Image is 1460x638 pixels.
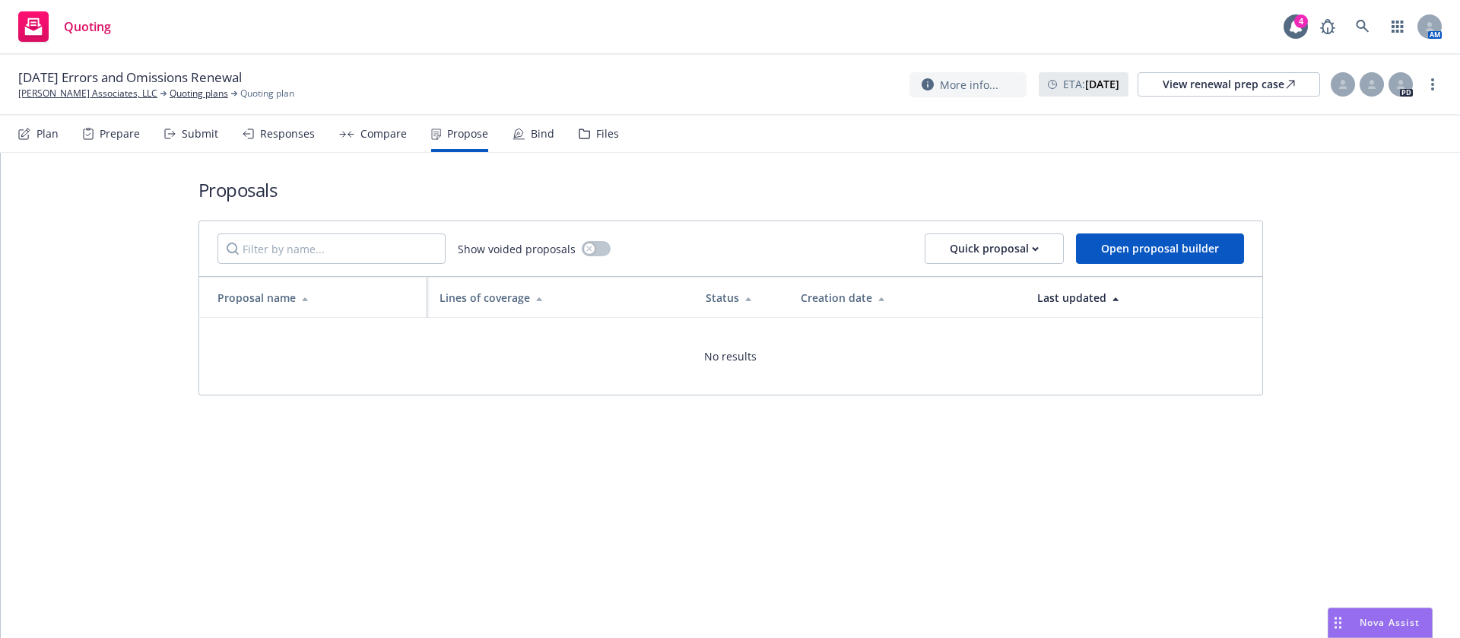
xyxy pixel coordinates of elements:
[18,68,242,87] span: [DATE] Errors and Omissions Renewal
[240,87,294,100] span: Quoting plan
[531,128,554,140] div: Bind
[100,128,140,140] div: Prepare
[1163,73,1295,96] div: View renewal prep case
[1138,72,1320,97] a: View renewal prep case
[950,234,1039,263] div: Quick proposal
[1037,290,1249,306] div: Last updated
[458,241,576,257] span: Show voided proposals
[706,290,776,306] div: Status
[64,21,111,33] span: Quoting
[1294,14,1308,28] div: 4
[1312,11,1343,42] a: Report a Bug
[909,72,1027,97] button: More info...
[596,128,619,140] div: Files
[440,290,682,306] div: Lines of coverage
[1328,608,1347,637] div: Drag to move
[12,5,117,48] a: Quoting
[1063,76,1119,92] span: ETA :
[1423,75,1442,94] a: more
[182,128,218,140] div: Submit
[217,233,446,264] input: Filter by name...
[260,128,315,140] div: Responses
[1076,233,1244,264] button: Open proposal builder
[925,233,1064,264] button: Quick proposal
[801,290,1013,306] div: Creation date
[360,128,407,140] div: Compare
[940,77,998,93] span: More info...
[447,128,488,140] div: Propose
[36,128,59,140] div: Plan
[1382,11,1413,42] a: Switch app
[1360,616,1420,629] span: Nova Assist
[18,87,157,100] a: [PERSON_NAME] Associates, LLC
[217,290,415,306] div: Proposal name
[1347,11,1378,42] a: Search
[1085,77,1119,91] strong: [DATE]
[1328,608,1433,638] button: Nova Assist
[198,177,1263,202] h1: Proposals
[704,348,757,364] span: No results
[1101,241,1219,256] span: Open proposal builder
[170,87,228,100] a: Quoting plans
